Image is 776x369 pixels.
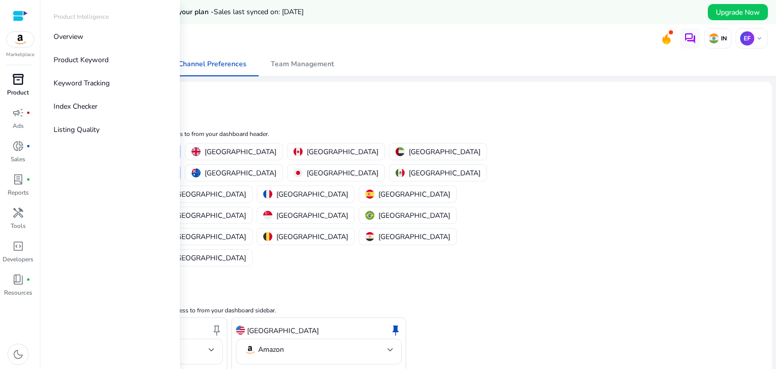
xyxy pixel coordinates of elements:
p: Resources [4,288,32,297]
span: dark_mode [12,348,24,360]
p: [GEOGRAPHIC_DATA] [205,147,276,157]
img: au.svg [191,168,201,177]
span: handyman [12,207,24,219]
p: IN [719,34,727,42]
img: uk.svg [191,147,201,156]
p: Overview [54,31,83,42]
span: fiber_manual_record [26,278,30,282]
p: [GEOGRAPHIC_DATA] [409,168,480,178]
p: Marketplace [6,51,34,59]
p: [GEOGRAPHIC_DATA] [174,189,246,200]
img: mx.svg [396,168,405,177]
p: [GEOGRAPHIC_DATA] [307,168,378,178]
p: Developers [3,255,33,264]
p: Listing Quality [54,124,100,135]
p: [GEOGRAPHIC_DATA] [378,232,450,242]
span: lab_profile [12,173,24,186]
img: be.svg [263,232,272,241]
p: Ads [13,121,24,130]
p: Keyword Tracking [54,78,110,88]
p: [GEOGRAPHIC_DATA] [247,326,319,336]
p: Product [7,88,29,97]
p: [GEOGRAPHIC_DATA] [174,253,246,263]
span: Team Management [271,61,334,68]
span: campaign [12,107,24,119]
img: fr.svg [263,190,272,199]
img: eg.svg [365,232,374,241]
p: [GEOGRAPHIC_DATA] [205,168,276,178]
span: fiber_manual_record [26,177,30,181]
img: ae.svg [396,147,405,156]
span: keep [390,324,402,336]
span: fiber_manual_record [26,111,30,115]
img: us.svg [236,326,245,335]
p: [GEOGRAPHIC_DATA] [174,210,246,221]
span: Channel Preferences [178,61,247,68]
p: Choose the Geographies you'd like quick access to from your dashboard header. [53,129,527,139]
span: keyboard_arrow_down [755,34,763,42]
span: Upgrade Now [716,7,760,18]
p: Tools [11,221,26,230]
p: [GEOGRAPHIC_DATA] [409,147,480,157]
h4: Geographies [53,117,527,126]
span: donut_small [12,140,24,152]
img: ca.svg [294,147,303,156]
h2: Channel Preferences [53,90,527,105]
h5: Data syncs run less frequently on your plan - [67,8,304,17]
p: Sales [11,155,25,164]
img: br.svg [365,211,374,220]
span: keep [211,324,223,336]
img: es.svg [365,190,374,199]
p: EF [740,31,754,45]
p: [GEOGRAPHIC_DATA] [174,232,246,242]
p: [GEOGRAPHIC_DATA] [276,189,348,200]
p: [GEOGRAPHIC_DATA] [378,210,450,221]
p: Reports [8,188,29,197]
p: Product Keyword [54,55,109,65]
span: book_4 [12,273,24,286]
img: amazon.svg [244,344,256,356]
p: Product Intelligence [54,12,109,21]
span: Sales last synced on: [DATE] [214,7,304,17]
p: Index Checker [54,101,98,112]
p: [GEOGRAPHIC_DATA] [276,232,348,242]
button: Upgrade Now [708,4,768,20]
p: [GEOGRAPHIC_DATA] [378,189,450,200]
span: code_blocks [12,240,24,252]
p: [GEOGRAPHIC_DATA] [276,210,348,221]
img: sg.svg [263,211,272,220]
h4: Marketplaces [53,293,764,302]
p: [GEOGRAPHIC_DATA] [307,147,378,157]
p: Amazon [258,345,284,354]
img: amazon.svg [7,32,34,47]
img: in.svg [709,33,719,43]
span: inventory_2 [12,73,24,85]
span: fiber_manual_record [26,144,30,148]
img: jp.svg [294,168,303,177]
p: Choose the marketplace(s) you'd like quick access to from your dashboard sidebar. [53,306,764,315]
